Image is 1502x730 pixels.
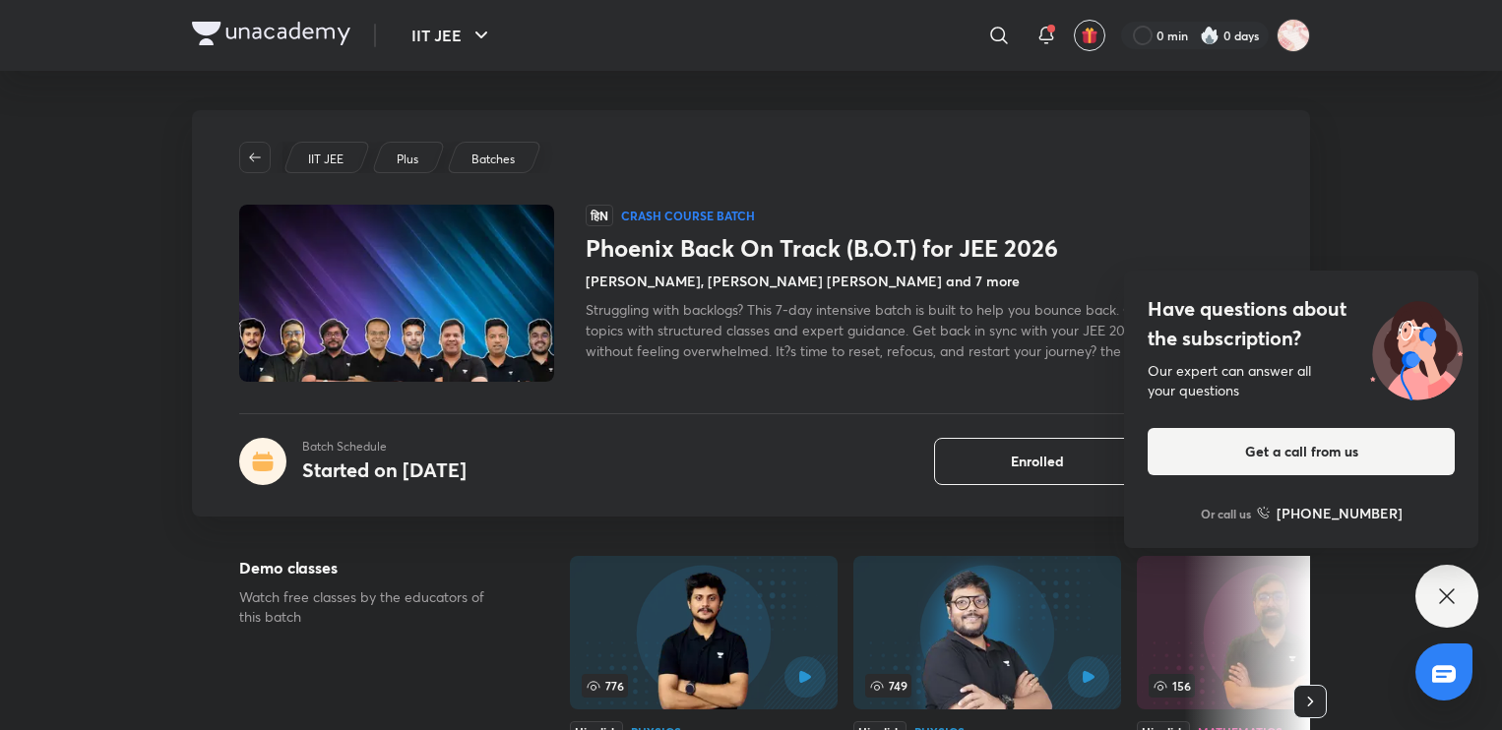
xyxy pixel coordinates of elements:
h4: Have questions about the subscription? [1148,294,1455,353]
p: Plus [397,151,418,168]
p: Batch Schedule [302,438,467,456]
button: IIT JEE [400,16,505,55]
a: Company Logo [192,22,350,50]
img: Thumbnail [236,203,557,384]
p: Or call us [1201,505,1251,522]
button: Get a call from us [1148,428,1455,475]
span: 776 [582,674,628,698]
span: 156 [1149,674,1195,698]
p: Batches [471,151,515,168]
h4: [PERSON_NAME], [PERSON_NAME] [PERSON_NAME] and 7 more [586,271,1020,291]
img: avatar [1081,27,1098,44]
img: Company Logo [192,22,350,45]
p: IIT JEE [308,151,344,168]
span: Struggling with backlogs? This 7-day intensive batch is built to help you bounce back. Clear all ... [586,300,1262,360]
a: IIT JEE [305,151,347,168]
h6: [PHONE_NUMBER] [1277,503,1403,523]
span: 749 [865,674,911,698]
span: हिN [586,205,613,226]
p: Crash course Batch [621,208,755,223]
a: Batches [469,151,519,168]
div: Our expert can answer all your questions [1148,361,1455,400]
img: streak [1200,26,1220,45]
span: Enrolled [1011,452,1064,471]
p: Watch free classes by the educators of this batch [239,587,507,627]
img: ttu_illustration_new.svg [1354,294,1478,400]
button: avatar [1074,20,1105,51]
h5: Demo classes [239,556,507,579]
h1: Phoenix Back On Track (B.O.T) for JEE 2026 [586,234,1263,263]
h4: Started on [DATE] [302,456,467,483]
button: Enrolled [934,438,1141,485]
img: Kritika Singh [1277,19,1310,52]
a: [PHONE_NUMBER] [1257,503,1403,523]
a: Plus [394,151,422,168]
